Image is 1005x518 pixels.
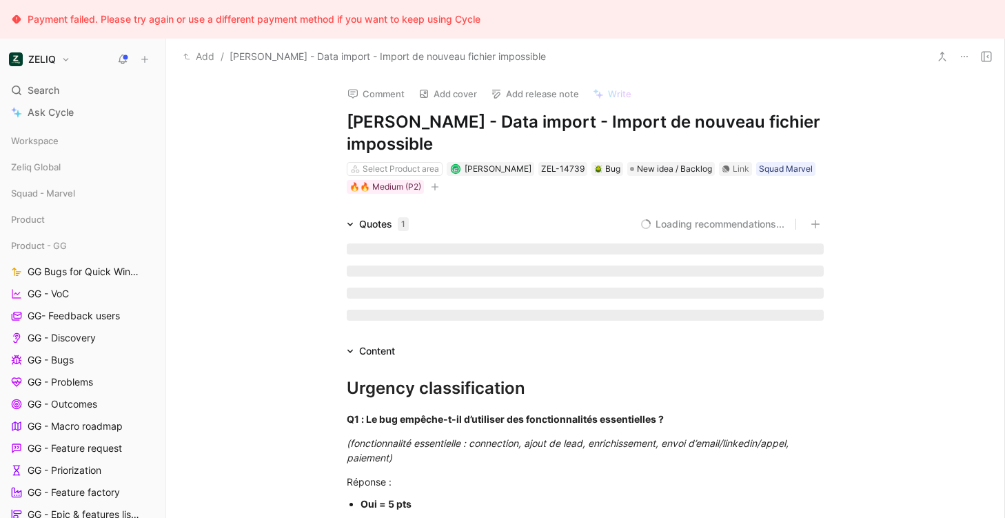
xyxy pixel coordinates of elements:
[6,183,160,203] div: Squad - Marvel
[230,48,546,65] span: [PERSON_NAME] - Data import - Import de nouveau fichier impossible
[359,343,395,359] div: Content
[347,376,824,401] div: Urgency classification
[9,52,23,66] img: ZELIQ
[11,212,45,226] span: Product
[28,287,69,301] span: GG - VoC
[485,84,585,103] button: Add release note
[11,239,67,252] span: Product - GG
[6,438,160,459] a: GG - Feature request
[221,48,224,65] span: /
[6,350,160,370] a: GG - Bugs
[451,165,459,172] img: avatar
[591,162,623,176] div: 🪲Bug
[6,394,160,415] a: GG - Outcomes
[541,162,585,176] div: ZEL-14739
[6,328,160,348] a: GG - Discovery
[6,157,160,177] div: Zeliq Global
[28,419,123,433] span: GG - Macro roadmap
[6,50,74,69] button: ZELIQZELIQ
[6,306,160,326] a: GG- Feedback users
[28,441,122,455] span: GG - Feature request
[6,235,160,256] div: Product - GG
[6,460,160,481] a: GG - Priorization
[6,261,160,282] a: GG Bugs for Quick Wins days
[11,186,75,200] span: Squad - Marvel
[6,80,160,101] div: Search
[6,416,160,437] a: GG - Macro roadmap
[594,162,620,176] div: Bug
[28,104,74,121] span: Ask Cycle
[347,413,664,425] strong: Q1 : Le bug empêche-t-il d’utiliser des fonctionnalités essentielles ?
[6,283,160,304] a: GG - VoC
[11,160,61,174] span: Zeliq Global
[28,309,120,323] span: GG- Feedback users
[28,375,93,389] span: GG - Problems
[465,163,531,174] span: [PERSON_NAME]
[608,88,631,100] span: Write
[341,84,411,103] button: Comment
[6,372,160,392] a: GG - Problems
[28,53,56,66] h1: ZELIQ
[28,265,143,279] span: GG Bugs for Quick Wins days
[11,134,59,148] span: Workspace
[361,498,412,510] strong: Oui = 5 pts
[349,180,421,194] div: 🔥🔥 Medium (P2)
[28,486,120,499] span: GG - Feature factory
[6,482,160,503] a: GG - Feature factory
[637,162,712,176] span: New idea / Backlog
[759,162,813,176] div: Squad Marvel
[180,48,218,65] button: Add
[587,84,638,103] button: Write
[28,464,101,477] span: GG - Priorization
[359,216,409,232] div: Quotes
[733,162,749,176] div: Link
[28,11,480,28] div: Payment failed. Please try again or use a different payment method if you want to keep using Cycle
[6,209,160,230] div: Product
[412,84,483,103] button: Add cover
[6,102,160,123] a: Ask Cycle
[28,82,59,99] span: Search
[363,162,439,176] div: Select Product area
[341,216,414,232] div: Quotes1
[347,111,824,155] h1: [PERSON_NAME] - Data import - Import de nouveau fichier impossible
[627,162,715,176] div: New idea / Backlog
[6,209,160,234] div: Product
[640,216,784,232] button: Loading recommendations...
[6,157,160,181] div: Zeliq Global
[347,475,824,489] div: Réponse :
[28,353,74,367] span: GG - Bugs
[594,165,602,173] img: 🪲
[6,130,160,151] div: Workspace
[347,437,791,464] em: (fonctionnalité essentielle : connection, ajout de lead, enrichissement, envoi d’email/linkedin/a...
[6,183,160,208] div: Squad - Marvel
[398,217,409,231] div: 1
[28,397,97,411] span: GG - Outcomes
[341,343,400,359] div: Content
[28,331,96,345] span: GG - Discovery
